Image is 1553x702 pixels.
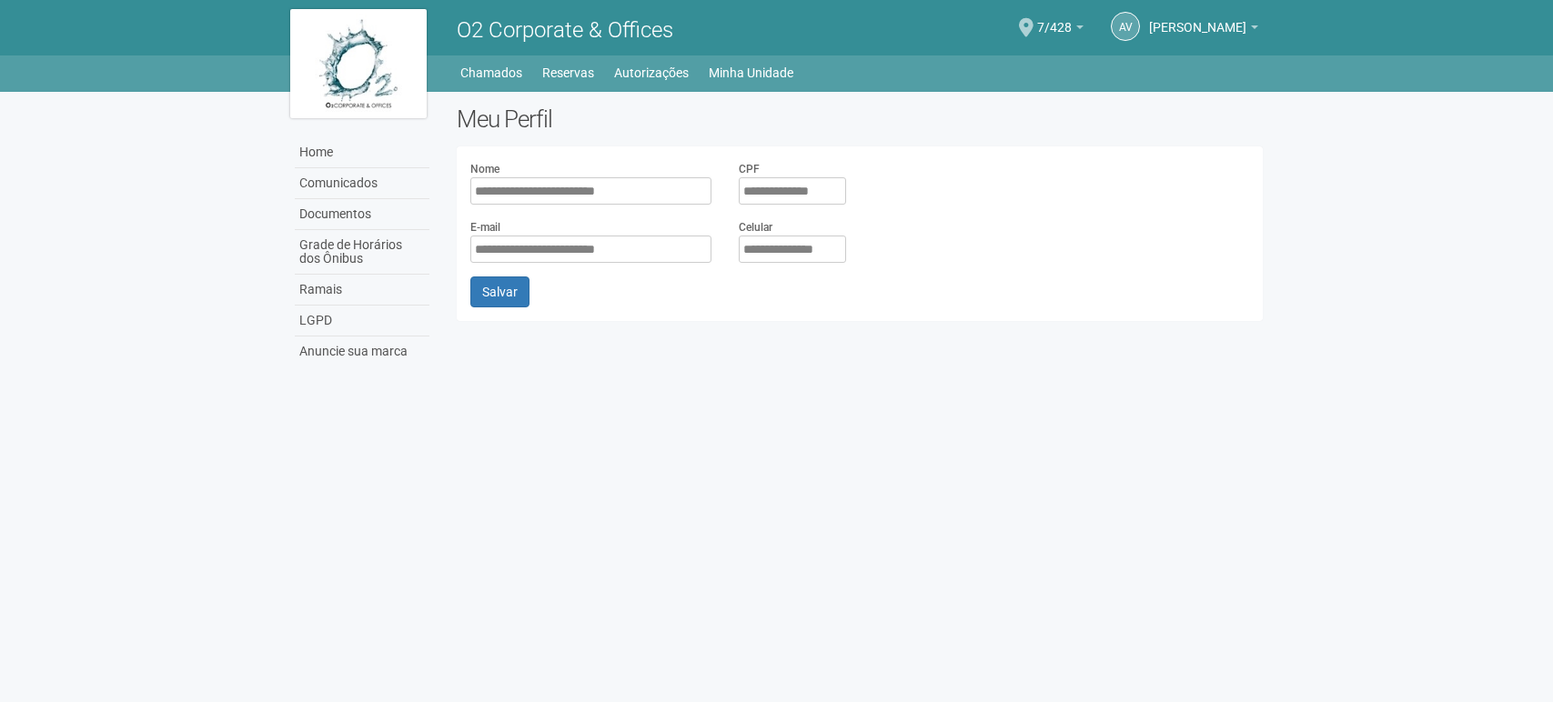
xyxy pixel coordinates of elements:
[739,161,760,177] label: CPF
[295,230,429,275] a: Grade de Horários dos Ônibus
[542,60,594,85] a: Reservas
[457,105,1264,133] h2: Meu Perfil
[470,276,529,307] button: Salvar
[460,60,522,85] a: Chamados
[295,336,429,366] a: Anuncie sua marca
[470,219,500,236] label: E-mail
[614,60,689,85] a: Autorizações
[457,17,673,43] span: O2 Corporate & Offices
[295,306,429,336] a: LGPD
[1149,3,1246,35] span: Alexandre Victoriano Gomes
[1111,12,1140,41] a: AV
[295,275,429,306] a: Ramais
[295,168,429,199] a: Comunicados
[295,199,429,230] a: Documentos
[739,219,772,236] label: Celular
[709,60,793,85] a: Minha Unidade
[295,137,429,168] a: Home
[1037,23,1084,37] a: 7/428
[1037,3,1072,35] span: 7/428
[1149,23,1258,37] a: [PERSON_NAME]
[470,161,499,177] label: Nome
[290,9,427,118] img: logo.jpg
